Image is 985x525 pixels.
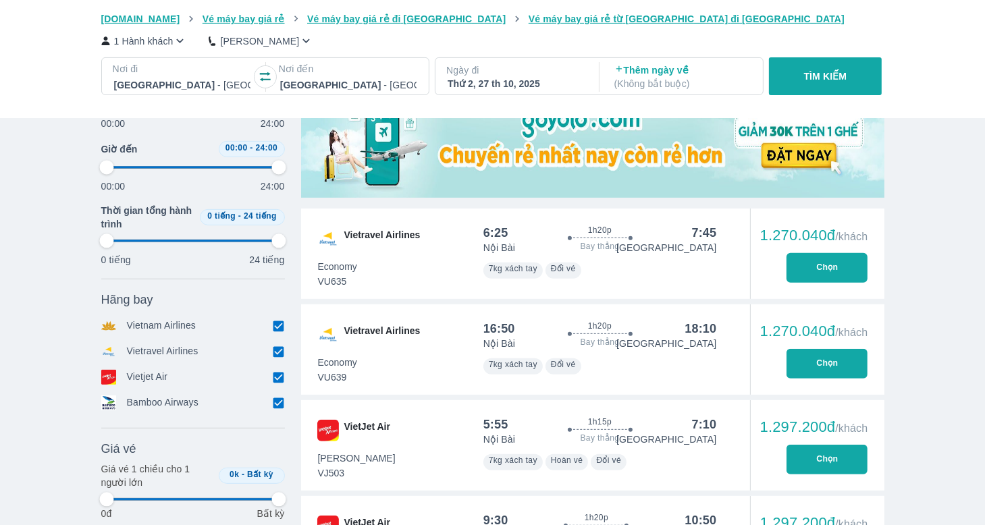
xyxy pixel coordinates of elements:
[101,462,213,489] p: Giá vé 1 chiều cho 1 người lớn
[614,77,751,90] p: ( Không bắt buộc )
[127,395,198,410] p: Bamboo Airways
[787,445,868,474] button: Chọn
[483,321,515,337] div: 16:50
[318,451,396,465] span: [PERSON_NAME]
[489,264,537,273] span: 7kg xách tay
[250,143,252,153] span: -
[307,13,506,24] span: Vé máy bay giá rẻ đi [GEOGRAPHIC_DATA]
[257,507,284,520] p: Bất kỳ
[692,416,717,433] div: 7:10
[448,77,584,90] div: Thứ 2, 27 th 10, 2025
[760,323,868,339] div: 1.270.040đ
[551,360,576,369] span: Đổi vé
[255,143,277,153] span: 24:00
[203,13,285,24] span: Vé máy bay giá rẻ
[835,422,868,434] span: /khách
[261,179,285,193] p: 24:00
[261,117,285,130] p: 24:00
[101,179,126,193] p: 00:00
[242,470,244,479] span: -
[101,204,194,231] span: Thời gian tổng hành trình
[483,225,508,241] div: 6:25
[101,507,112,520] p: 0đ
[483,337,515,350] p: Nội Bài
[225,143,248,153] span: 00:00
[301,88,884,198] img: media-0
[588,416,612,427] span: 1h15p
[101,441,136,457] span: Giá vé
[249,253,284,267] p: 24 tiếng
[114,34,174,48] p: 1 Hành khách
[344,420,390,441] span: VietJet Air
[596,455,621,465] span: Đổi vé
[101,12,884,26] nav: breadcrumb
[614,63,751,90] p: Thêm ngày về
[318,260,357,273] span: Economy
[692,225,717,241] div: 7:45
[247,470,273,479] span: Bất kỳ
[483,241,515,254] p: Nội Bài
[585,512,608,523] span: 1h20p
[787,253,868,283] button: Chọn
[588,321,612,331] span: 1h20p
[127,319,196,333] p: Vietnam Airlines
[551,264,576,273] span: Đổi vé
[318,370,357,384] span: VU639
[209,34,313,48] button: [PERSON_NAME]
[344,228,421,250] span: Vietravel Airlines
[835,327,868,338] span: /khách
[230,470,239,479] span: 0k
[529,13,845,24] span: Vé máy bay giá rẻ từ [GEOGRAPHIC_DATA] đi [GEOGRAPHIC_DATA]
[317,420,339,441] img: VJ
[835,231,868,242] span: /khách
[760,419,868,435] div: 1.297.200đ
[483,433,515,446] p: Nội Bài
[769,57,882,95] button: TÌM KIẾM
[244,211,277,221] span: 24 tiếng
[318,275,357,288] span: VU635
[101,117,126,130] p: 00:00
[489,455,537,465] span: 7kg xách tay
[317,228,339,250] img: VU
[344,324,421,346] span: Vietravel Airlines
[760,227,868,244] div: 1.270.040đ
[318,356,357,369] span: Economy
[616,241,716,254] p: [GEOGRAPHIC_DATA]
[318,466,396,480] span: VJ503
[279,62,418,76] p: Nơi đến
[127,344,198,359] p: Vietravel Airlines
[101,292,153,308] span: Hãng bay
[238,211,241,221] span: -
[446,63,585,77] p: Ngày đi
[804,70,847,83] p: TÌM KIẾM
[685,321,716,337] div: 18:10
[317,324,339,346] img: VU
[616,337,716,350] p: [GEOGRAPHIC_DATA]
[113,62,252,76] p: Nơi đi
[483,416,508,433] div: 5:55
[101,253,131,267] p: 0 tiếng
[551,455,583,465] span: Hoàn vé
[588,225,612,236] span: 1h20p
[101,34,188,48] button: 1 Hành khách
[101,142,138,156] span: Giờ đến
[787,349,868,379] button: Chọn
[616,433,716,446] p: [GEOGRAPHIC_DATA]
[207,211,236,221] span: 0 tiếng
[101,13,180,24] span: [DOMAIN_NAME]
[220,34,299,48] p: [PERSON_NAME]
[489,360,537,369] span: 7kg xách tay
[127,370,168,385] p: Vietjet Air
